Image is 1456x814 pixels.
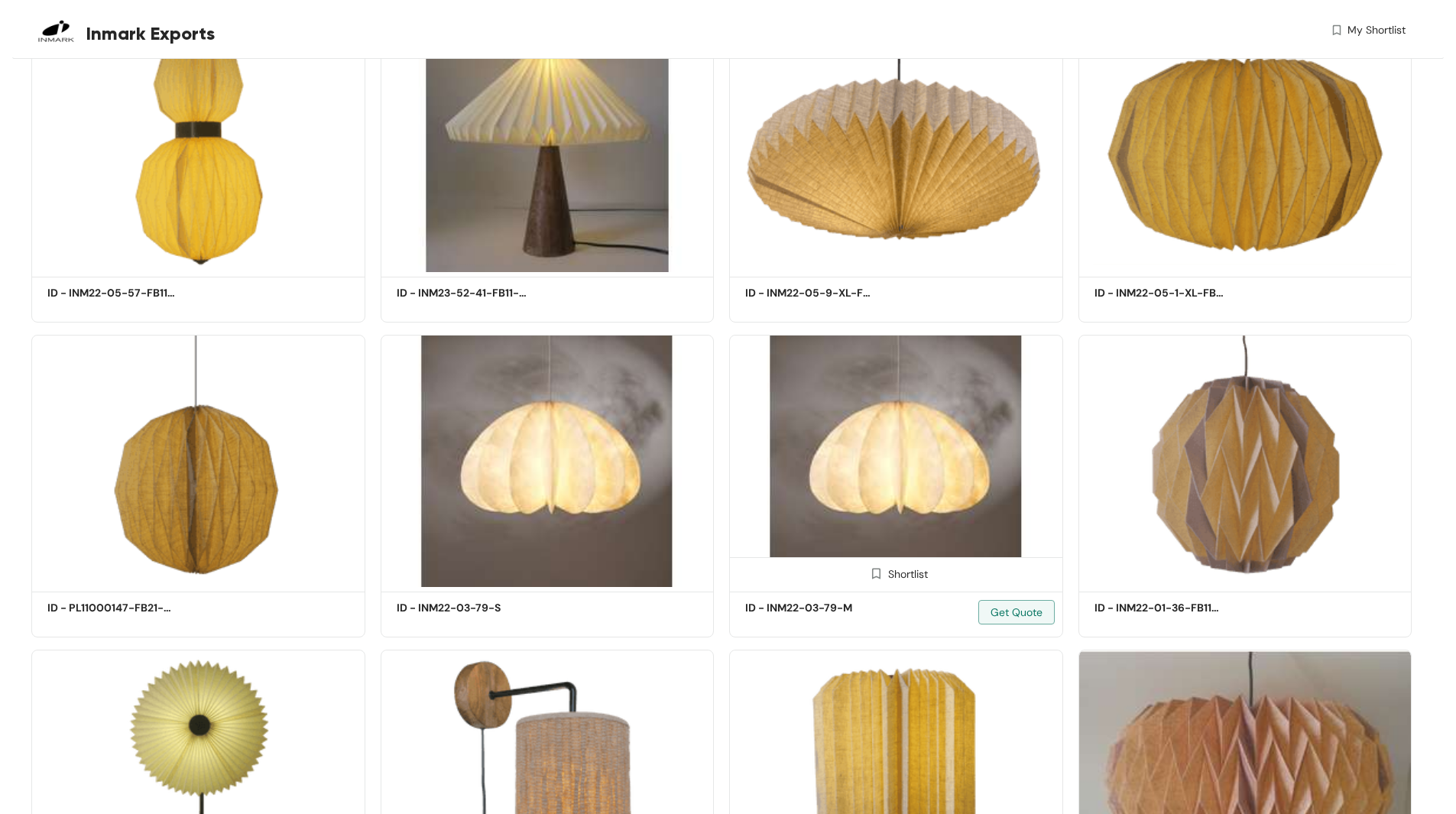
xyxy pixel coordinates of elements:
[1078,21,1412,273] img: bc9bd97f-b27b-4533-9a9f-ece36897d755
[1330,22,1344,38] img: wishlist
[745,285,875,301] h5: ID - INM22-05-9-XL-FB21-NAT
[869,566,884,581] img: Shortlist
[1094,285,1224,301] h5: ID - INM22-05-1-XL-FB21-NAT
[1078,335,1412,587] img: 83ad7db4-edf2-443d-a770-0f96cae10430
[381,335,715,587] img: b9364819-48fd-4afd-a4dc-be894117f89f
[1094,600,1224,616] h5: ID - INM22-01-36-FB11-GR
[47,285,177,301] h5: ID - INM22-05-57-FB11-GR
[397,600,527,616] h5: ID - INM22-03-79-S
[729,335,1063,587] img: bcb8ca20-2bf3-434c-a5aa-aaa072d0aff2
[745,600,875,616] h5: ID - INM22-03-79-M
[31,335,365,587] img: cd5d76b0-c4c8-4d38-b94d-a47fa104b929
[381,21,715,273] img: c421e9d2-4a7c-41e9-b7cf-fad37a666488
[31,6,81,56] img: Buyer Portal
[397,285,527,301] h5: ID - INM23-52-41-FB11-GR
[991,604,1043,621] span: Get Quote
[864,566,928,580] div: Shortlist
[978,600,1055,624] button: Get Quote
[31,21,365,273] img: 792798b7-d2e1-48ff-82df-5c7374c72160
[1347,22,1406,38] span: My Shortlist
[86,20,215,47] span: Inmark Exports
[729,21,1063,273] img: 62c5d435-acdf-4d21-a67e-f24729ef7bf3
[47,600,177,616] h5: ID - PL11000147-FB21-NAT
